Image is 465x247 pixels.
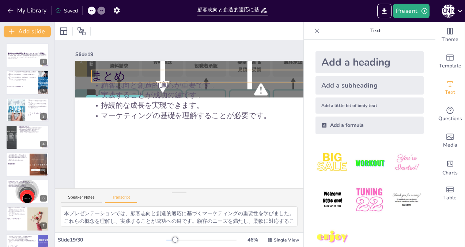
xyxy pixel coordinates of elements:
p: ニーズやウォンツに基づいて行うことができます。 [8,211,25,214]
p: Generated with [URL] [8,58,47,59]
p: 本プレゼンテーションでは、顧客志向と創造的適応に基づくマーケティングの重要性について説明します。マーケティングの基礎知識、顧客志向の理念、セグメンテーションとターゲティング、マーケティング・ミッ... [8,54,47,58]
button: Transcript [105,195,137,203]
div: Add a table [435,180,465,207]
div: Slide 19 [75,51,321,58]
p: 企業の成長を促進するために両者を統合する必要があります。 [27,106,47,108]
div: 46 % [244,236,261,243]
div: https://cdn.sendsteps.com/images/logo/sendsteps_logo_white.pnghttps://cdn.sendsteps.com/images/lo... [6,98,49,122]
div: 3 [40,113,47,120]
p: 顧客との関係を深めることが成功の鍵です。 [19,132,47,133]
div: 2 [40,86,47,93]
img: 3.jpeg [390,146,424,180]
p: セグメンテーション [7,218,24,220]
p: 創造的適応は変化への柔軟な対応です。 [8,154,27,156]
p: コミュニケーション方法を明確にできます。 [8,239,36,240]
p: 実践することが成功の鍵です。 [91,90,384,100]
div: Layout [58,25,69,37]
div: Saved [55,7,78,14]
input: Insert title [197,5,260,15]
span: Theme [442,36,458,44]
p: イノベーションとマーケティングは相互に作用します。 [27,103,47,106]
p: マーケティングの考え方 [7,85,35,88]
div: 7 [6,207,49,231]
p: マーケティングは顧客のニーズを理解することから始まります。 [8,76,36,79]
p: マーケティングの基礎を理解することが必要です。 [91,110,384,121]
button: Present [393,4,430,18]
div: https://cdn.sendsteps.com/images/logo/sendsteps_logo_white.pnghttps://cdn.sendsteps.com/images/lo... [6,152,49,177]
button: [PERSON_NAME] [442,4,455,18]
p: 新しい需要を生み出すことが重要です。 [8,155,27,157]
div: 1 [40,59,47,65]
span: Text [445,88,455,96]
p: 顧客志向は競争力を高める要素です。 [19,130,47,132]
p: 顧客満足を高めるための手法です。 [8,210,25,211]
div: 4 [40,141,47,147]
p: ターゲット市場を明確にすることができます。 [8,214,25,216]
p: まとめ [91,69,384,84]
div: 6 [40,195,47,202]
div: https://cdn.sendsteps.com/images/logo/sendsteps_logo_white.pnghttps://cdn.sendsteps.com/images/lo... [6,180,49,204]
div: https://cdn.sendsteps.com/images/logo/sendsteps_logo_white.pnghttps://cdn.sendsteps.com/images/lo... [6,70,49,95]
div: 7 [40,222,47,229]
button: Export to PowerPoint [377,4,392,18]
button: Speaker Notes [61,195,102,203]
span: Position [77,27,86,36]
p: 顧客のニーズを満たすことが企業活動の起点です。 [19,128,47,129]
div: Add ready made slides [435,48,465,75]
div: https://cdn.sendsteps.com/images/logo/sendsteps_logo_white.pnghttps://cdn.sendsteps.com/images/lo... [6,43,49,67]
p: ターゲティングはマーケティングの重要な要素です。 [8,236,36,237]
div: Add a heading [315,51,424,73]
div: Add charts and graphs [435,154,465,180]
strong: 顧客志向と創造的適応に基づくマーケティングの重要性 [8,52,45,54]
div: Add a formula [315,117,424,134]
p: 持続的な成長を実現できます。 [91,100,384,110]
img: 1.jpeg [315,146,349,180]
p: イノベーションとマーケティング [28,112,48,116]
div: Slide 19 / 30 [58,236,166,243]
img: 6.jpeg [390,183,424,217]
p: 競争力を高めるためのアプローチです。 [8,186,47,188]
div: https://cdn.sendsteps.com/images/logo/sendsteps_logo_white.pnghttps://cdn.sendsteps.com/images/lo... [6,125,49,149]
span: Media [443,141,457,149]
p: マーケティングは売れる仕組みを作る活動です。 [27,100,47,103]
p: 顧客志向の理念 [19,126,47,128]
p: マーケティングは企業全体の責任です。 [8,79,36,81]
img: 4.jpeg [315,183,349,217]
div: Add images, graphics, shapes or video [435,128,465,154]
div: Add text boxes [435,75,465,101]
p: 柔軟な対応が成功に繋がります。 [8,159,27,161]
div: Change the overall theme [435,22,465,48]
p: 製品やサービスが顧客を生むことを認識する必要があります。 [8,74,36,76]
textarea: 本プレゼンテーションでは、顧客志向と創造的適応に基づくマーケティングの重要性を学びました。これらの概念を理解し、実践することが成功への鍵です。顧客のニーズを満たし、柔軟に対応することで、企業は持... [61,206,298,226]
button: Add slide [4,26,51,37]
p: 想像力と大胆さが求められます。 [8,183,47,185]
span: Charts [442,169,458,177]
div: Add a subheading [315,76,424,95]
span: Table [443,194,457,202]
p: マーケティングと経営戦略の関係性を理解することが重要です。 [8,71,36,74]
span: Template [439,62,461,70]
img: 2.jpeg [352,146,386,180]
button: My Library [5,5,50,16]
p: マーケティング・マイオピアを避ける必要があります。 [8,182,47,184]
p: 市場の変化に敏感であることが求められます。 [8,157,27,159]
div: Add a little bit of body text [315,97,424,114]
div: Get real-time input from your audience [435,101,465,128]
p: 顧客の視点を理解することが重要です。 [8,185,47,186]
p: 顧客をセグメント化することが重要です。 [8,207,25,210]
p: マーケティング・マイオピア [8,181,47,183]
p: 真の顧客指向には洞察力と創造性が必要です。 [19,129,47,130]
p: 顧客志向と創造的適応が重要です。 [91,80,384,90]
p: イノベーションは競争優位をもたらします。 [27,97,47,100]
p: ニーズや嗜好に合った製品を設計できます。 [8,237,36,239]
img: 5.jpeg [352,183,386,217]
p: 創造的適応 [8,163,27,165]
p: ターゲット以外の顧客に対するリスクを考慮する必要があります。 [8,240,36,243]
p: Text [323,22,428,40]
span: Single View [274,237,299,243]
div: 5 [40,168,47,174]
span: Questions [438,115,462,123]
